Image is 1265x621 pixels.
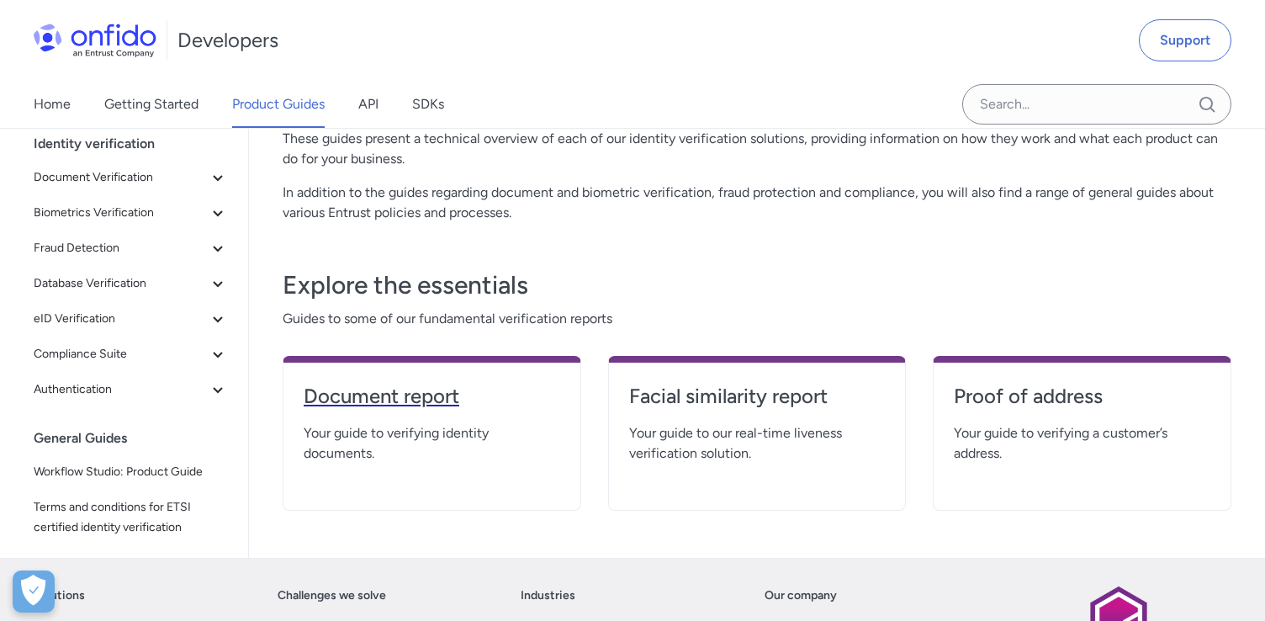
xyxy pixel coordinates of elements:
button: Fraud Detection [27,231,235,265]
span: Data deletion service [34,553,228,573]
h4: Proof of address [954,383,1210,410]
h4: Document report [304,383,560,410]
span: Your guide to verifying identity documents. [304,423,560,464]
h1: Developers [177,27,278,54]
button: Compliance Suite [27,337,235,371]
a: Getting Started [104,81,198,128]
a: SDKs [412,81,444,128]
a: Challenges we solve [278,586,386,606]
button: eID Verification [27,302,235,336]
p: These guides present a technical overview of each of our identity verification solutions, providi... [283,129,1231,169]
img: Onfido Logo [34,24,156,57]
span: Fraud Detection [34,238,208,258]
button: Biometrics Verification [27,196,235,230]
span: Database Verification [34,273,208,294]
span: Your guide to our real-time liveness verification solution. [629,423,886,464]
button: Database Verification [27,267,235,300]
a: Document report [304,383,560,423]
span: Workflow Studio: Product Guide [34,462,228,482]
a: Workflow Studio: Product Guide [27,455,235,489]
a: Product Guides [232,81,325,128]
a: Solutions [34,586,85,606]
span: Biometrics Verification [34,203,208,223]
button: Authentication [27,373,235,406]
h4: Facial similarity report [629,383,886,410]
a: API [358,81,378,128]
input: Onfido search input field [962,84,1231,125]
div: Identity verification [34,127,241,161]
a: Facial similarity report [629,383,886,423]
a: Our company [765,586,837,606]
div: General Guides [34,422,241,455]
span: Terms and conditions for ETSI certified identity verification [34,497,228,538]
span: Document Verification [34,167,208,188]
h3: Explore the essentials [283,268,1231,302]
span: Compliance Suite [34,344,208,364]
a: Support [1139,19,1231,61]
span: eID Verification [34,309,208,329]
a: Proof of address [954,383,1210,423]
a: Data deletion service [27,546,235,580]
span: Authentication [34,379,208,400]
span: Your guide to verifying a customer’s address. [954,423,1210,464]
a: Home [34,81,71,128]
p: In addition to the guides regarding document and biometric verification, fraud protection and com... [283,183,1231,223]
button: Open Preferences [13,571,55,613]
a: Terms and conditions for ETSI certified identity verification [27,491,235,544]
span: Guides to some of our fundamental verification reports [283,309,1231,329]
button: Document Verification [27,161,235,194]
div: Cookie Preferences [13,571,55,613]
a: Industries [521,586,575,606]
